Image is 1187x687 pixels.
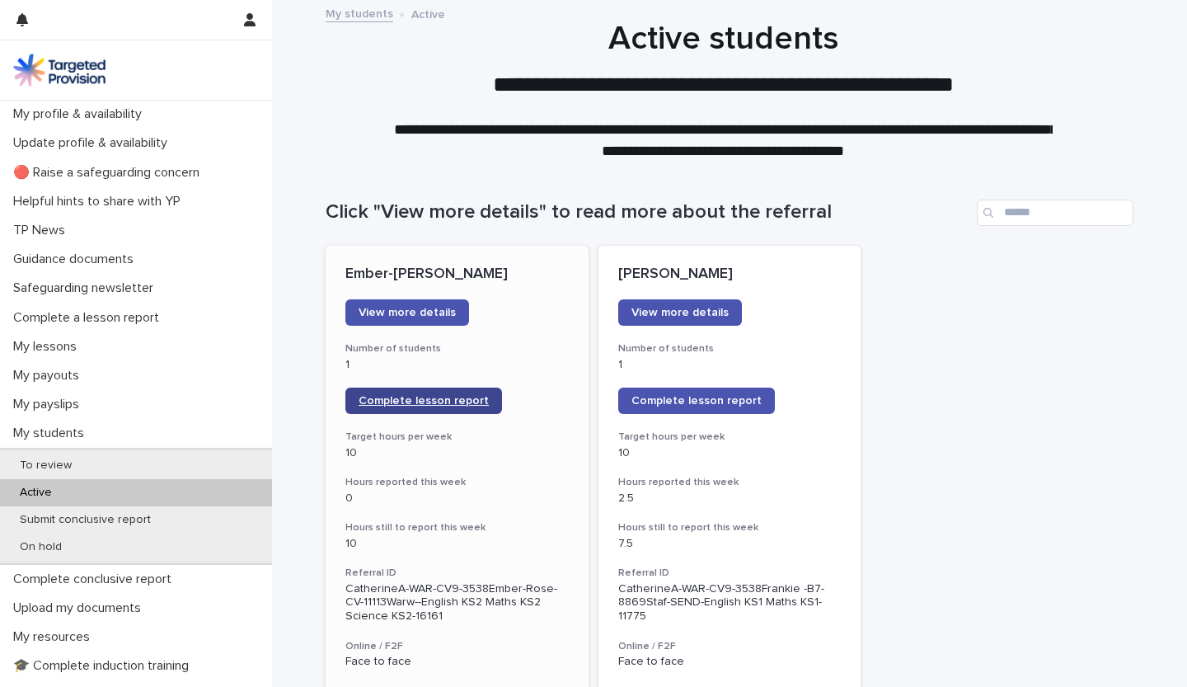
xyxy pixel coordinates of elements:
p: Active [411,4,445,22]
h3: Online / F2F [618,640,842,653]
p: 10 [345,537,569,551]
p: TP News [7,223,78,238]
h3: Target hours per week [618,431,842,444]
a: Complete lesson report [618,388,775,414]
p: Ember-[PERSON_NAME] [345,266,569,284]
a: Complete lesson report [345,388,502,414]
p: My students [7,426,97,441]
p: Safeguarding newsletter [7,280,167,296]
p: To review [7,459,85,473]
img: M5nRWzHhSzIhMunXDL62 [13,54,106,87]
h3: Number of students [618,342,842,355]
p: My profile & availability [7,106,155,122]
p: 7.5 [618,537,842,551]
h3: Hours still to report this week [618,521,842,534]
p: My payouts [7,368,92,383]
h3: Hours reported this week [618,476,842,489]
a: My students [326,3,393,22]
h1: Active students [319,19,1127,59]
p: Face to face [618,655,842,669]
h3: Referral ID [618,567,842,580]
p: 10 [618,446,842,460]
h3: Hours still to report this week [345,521,569,534]
h1: Click "View more details" to read more about the referral [326,200,970,224]
p: On hold [7,540,75,554]
h3: Hours reported this week [345,476,569,489]
p: Submit conclusive report [7,513,164,527]
a: View more details [618,299,742,326]
h3: Referral ID [345,567,569,580]
input: Search [977,200,1133,226]
p: 🎓 Complete induction training [7,658,202,674]
p: 10 [345,446,569,460]
p: Upload my documents [7,600,154,616]
p: Complete conclusive report [7,572,185,587]
p: Guidance documents [7,252,147,267]
span: View more details [359,307,456,318]
p: Helpful hints to share with YP [7,194,194,209]
p: 0 [345,492,569,506]
p: Update profile & availability [7,135,181,151]
p: CatherineA-WAR-CV9-3538Frankie -B7-8869Staf-SEND-English KS1 Maths KS1-11775 [618,582,842,623]
p: Active [7,486,65,500]
h3: Online / F2F [345,640,569,653]
h3: Target hours per week [345,431,569,444]
p: 1 [618,358,842,372]
p: Complete a lesson report [7,310,172,326]
span: Complete lesson report [631,395,762,407]
p: CatherineA-WAR-CV9-3538Ember-Rose-CV-11113Warw--English KS2 Maths KS2 Science KS2-16161 [345,582,569,623]
span: Complete lesson report [359,395,489,407]
span: View more details [631,307,729,318]
h3: Number of students [345,342,569,355]
p: 🔴 Raise a safeguarding concern [7,165,213,181]
p: 1 [345,358,569,372]
p: Face to face [345,655,569,669]
p: 2.5 [618,492,842,506]
p: My lessons [7,339,90,355]
p: My payslips [7,397,92,412]
a: View more details [345,299,469,326]
p: [PERSON_NAME] [618,266,842,284]
p: My resources [7,629,103,645]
